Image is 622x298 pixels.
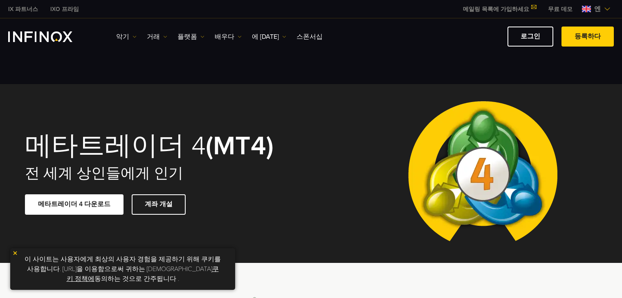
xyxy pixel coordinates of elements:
a: 플랫폼 [177,32,204,42]
a: INFINOX 로고 [8,31,92,42]
font: IXO 프라임 [50,6,79,13]
font: 무료 데모 [548,6,573,13]
a: 등록하다 [561,27,614,47]
a: 로그인 [507,27,553,47]
a: 인피녹스 [44,5,85,13]
font: 계좌 개설 [145,200,173,208]
font: (MT4) [206,130,274,162]
font: 엔 [594,5,601,13]
font: IX 파트너스 [8,6,38,13]
font: 이 사이트는 사용자에게 최상의 사용자 경험을 제공하기 위해 쿠키를 사용합니다. [URL]을 이용함으로써 귀하는 [DEMOGRAPHIC_DATA] [25,255,221,273]
a: 인피녹스 메뉴 [542,5,579,13]
font: 악기 [116,33,129,41]
font: 동의하는 것으로 간주됩니다 . [94,275,179,283]
a: 메타트레이더 4 다운로드 [25,194,124,214]
font: 스폰서십 [296,33,323,41]
a: 메일링 목록에 가입하세요 [457,6,542,13]
font: 배우다 [215,33,234,41]
font: 전 세계 상인들에게 인기 [25,165,183,182]
a: 스폰서십 [296,32,323,42]
font: 등록하다 [575,32,601,40]
font: 메타트레이더 4 다운로드 [38,200,110,208]
font: 로그인 [521,32,540,40]
font: 플랫폼 [177,33,197,41]
a: 배우다 [215,32,242,42]
font: 에 [DATE] [252,33,279,41]
font: 메타트레이더 4 [25,130,206,162]
img: 노란색 닫기 아이콘 [12,250,18,256]
a: 악기 [116,32,137,42]
a: 에 [DATE] [252,32,286,42]
font: 거래 [147,33,160,41]
img: 메타 트레이더 4 [402,84,564,263]
a: 거래 [147,32,167,42]
a: 계좌 개설 [132,194,186,214]
font: 메일링 목록에 가입하세요 [463,6,529,13]
a: 인피녹스 [2,5,44,13]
